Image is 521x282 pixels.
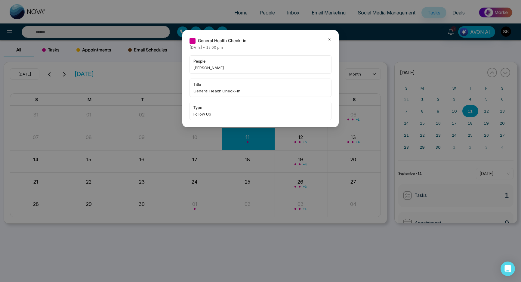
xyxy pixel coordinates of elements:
[193,58,328,64] span: people
[198,37,246,44] span: General Health Check-in
[193,88,328,94] span: General Health Check-in
[193,81,328,87] span: title
[193,104,328,110] span: type
[190,45,223,50] span: [DATE] • 12:00 pm
[193,65,328,71] span: [PERSON_NAME]
[501,262,515,276] div: Open Intercom Messenger
[193,111,328,117] span: Follow Up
